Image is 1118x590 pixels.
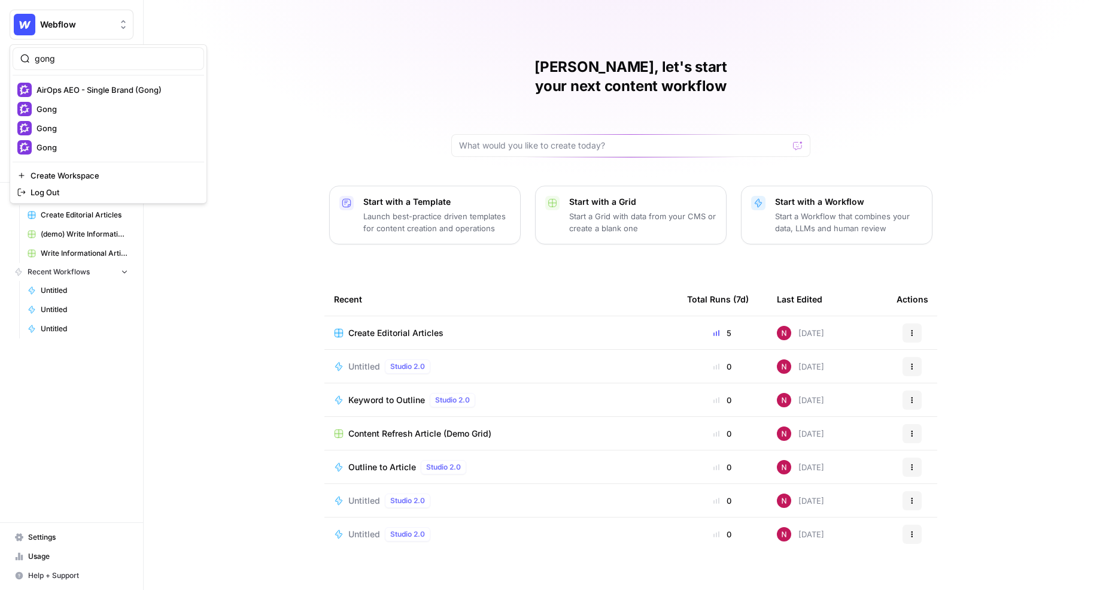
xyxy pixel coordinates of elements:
[41,210,128,220] span: Create Editorial Articles
[334,428,668,440] a: Content Refresh Article (Demo Grid)
[17,121,32,135] img: Gong Logo
[22,319,133,338] a: Untitled
[17,83,32,97] img: AirOps AEO - Single Brand (Gong) Logo
[777,393,791,407] img: 809rsgs8fojgkhnibtwc28oh1nli
[22,300,133,319] a: Untitled
[569,210,716,234] p: Start a Grid with data from your CMS or create a blank one
[41,285,128,296] span: Untitled
[28,570,128,581] span: Help + Support
[348,361,380,373] span: Untitled
[13,184,204,201] a: Log Out
[687,461,758,473] div: 0
[348,528,380,540] span: Untitled
[22,205,133,225] a: Create Editorial Articles
[777,527,824,541] div: [DATE]
[777,393,824,407] div: [DATE]
[777,527,791,541] img: 809rsgs8fojgkhnibtwc28oh1nli
[41,248,128,259] span: Write Informational Article
[13,167,204,184] a: Create Workspace
[31,170,195,181] span: Create Workspace
[459,140,788,152] input: What would you like to create today?
[41,304,128,315] span: Untitled
[687,528,758,540] div: 0
[334,393,668,407] a: Keyword to OutlineStudio 2.0
[10,263,133,281] button: Recent Workflows
[17,102,32,116] img: Gong Logo
[897,283,928,316] div: Actions
[777,426,824,441] div: [DATE]
[741,186,932,244] button: Start with a WorkflowStart a Workflow that combines your data, LLMs and human review
[777,283,822,316] div: Last Edited
[363,196,511,208] p: Start with a Template
[40,19,113,31] span: Webflow
[37,103,195,115] span: Gong
[363,210,511,234] p: Launch best-practice driven templates for content creation and operations
[775,196,922,208] p: Start with a Workflow
[535,186,727,244] button: Start with a GridStart a Grid with data from your CMS or create a blank one
[334,327,668,339] a: Create Editorial Articles
[22,244,133,263] a: Write Informational Article
[777,326,791,340] img: 809rsgs8fojgkhnibtwc28oh1nli
[17,140,32,155] img: Gong Logo
[451,58,810,96] h1: [PERSON_NAME], let's start your next content workflow
[687,361,758,373] div: 0
[777,494,824,508] div: [DATE]
[777,326,824,340] div: [DATE]
[28,551,128,562] span: Usage
[37,84,195,96] span: AirOps AEO - Single Brand (Gong)
[334,460,668,474] a: Outline to ArticleStudio 2.0
[777,494,791,508] img: 809rsgs8fojgkhnibtwc28oh1nli
[777,359,824,374] div: [DATE]
[10,547,133,566] a: Usage
[687,327,758,339] div: 5
[10,44,207,204] div: Workspace: Webflow
[687,394,758,406] div: 0
[390,361,425,372] span: Studio 2.0
[28,267,90,277] span: Recent Workflows
[348,394,425,406] span: Keyword to Outline
[10,528,133,547] a: Settings
[687,428,758,440] div: 0
[41,229,128,240] span: (demo) Write Informational Article
[41,323,128,334] span: Untitled
[334,359,668,374] a: UntitledStudio 2.0
[31,186,195,198] span: Log Out
[10,566,133,585] button: Help + Support
[777,426,791,441] img: 809rsgs8fojgkhnibtwc28oh1nli
[28,532,128,543] span: Settings
[435,395,470,406] span: Studio 2.0
[35,53,196,65] input: Search Workspaces
[348,461,416,473] span: Outline to Article
[334,527,668,541] a: UntitledStudio 2.0
[777,460,824,474] div: [DATE]
[37,141,195,153] span: Gong
[777,460,791,474] img: 809rsgs8fojgkhnibtwc28oh1nli
[10,10,133,40] button: Workspace: Webflow
[426,462,461,473] span: Studio 2.0
[334,283,668,316] div: Recent
[775,210,922,234] p: Start a Workflow that combines your data, LLMs and human review
[569,196,716,208] p: Start with a Grid
[687,283,749,316] div: Total Runs (7d)
[334,494,668,508] a: UntitledStudio 2.0
[348,327,443,339] span: Create Editorial Articles
[22,281,133,300] a: Untitled
[37,122,195,134] span: Gong
[348,428,491,440] span: Content Refresh Article (Demo Grid)
[687,495,758,507] div: 0
[329,186,521,244] button: Start with a TemplateLaunch best-practice driven templates for content creation and operations
[390,529,425,540] span: Studio 2.0
[390,495,425,506] span: Studio 2.0
[348,495,380,507] span: Untitled
[14,14,35,35] img: Webflow Logo
[777,359,791,374] img: 809rsgs8fojgkhnibtwc28oh1nli
[22,225,133,244] a: (demo) Write Informational Article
